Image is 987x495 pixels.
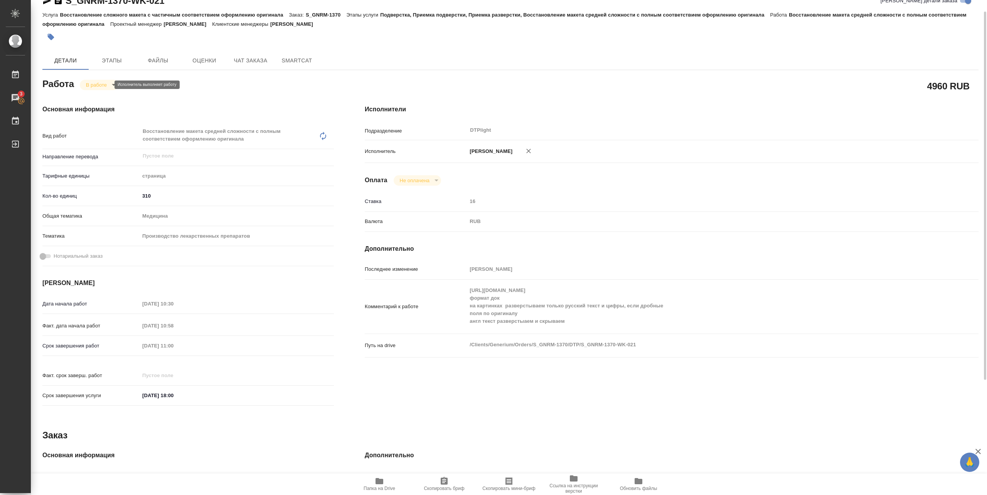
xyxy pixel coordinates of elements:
h4: Основная информация [42,105,334,114]
div: В работе [394,175,441,186]
h4: [PERSON_NAME] [42,279,334,288]
h4: Дополнительно [365,451,979,460]
p: Услуга [42,12,60,18]
p: Восстановление сложного макета с частичным соответствием оформлению оригинала [60,12,289,18]
a: 3 [2,88,29,107]
p: Направление перевода [42,153,140,161]
p: Факт. дата начала работ [42,322,140,330]
span: Детали [47,56,84,65]
p: Кол-во единиц [42,192,140,200]
input: Пустое поле [142,151,316,161]
p: Подразделение [365,127,467,135]
span: Обновить файлы [620,486,657,491]
span: Нотариальный заказ [54,252,103,260]
p: Подверстка, Приемка подверстки, Приемка разверстки, Восстановление макета средней сложности с пол... [380,12,770,18]
p: Проектный менеджер [110,21,163,27]
div: страница [140,169,334,183]
input: Пустое поле [140,470,334,482]
p: Общая тематика [42,212,140,220]
h2: 4960 RUB [927,79,970,92]
p: Код заказа [42,472,140,480]
button: 🙏 [960,453,979,472]
textarea: /Clients/Generium/Orders/S_GNRM-1370/DTP/S_GNRM-1370-WK-021 [467,338,927,351]
span: 🙏 [963,454,976,470]
div: В работе [80,80,118,90]
p: Тарифные единицы [42,172,140,180]
p: [PERSON_NAME] [467,148,512,155]
button: Скопировать мини-бриф [477,473,541,495]
p: Комментарий к работе [365,303,467,310]
p: Тематика [42,232,140,240]
p: Этапы услуги [346,12,380,18]
input: Пустое поле [140,370,207,381]
input: ✎ Введи что-нибудь [140,190,334,201]
p: Работа [770,12,789,18]
p: [PERSON_NAME] [270,21,319,27]
h2: Заказ [42,429,67,441]
input: Пустое поле [467,470,927,482]
div: RUB [467,215,927,228]
textarea: [URL][DOMAIN_NAME] формат док на картинках разверстываем только русский текст и цифры, если дробн... [467,284,927,328]
p: Ставка [365,198,467,205]
p: Дата начала работ [42,300,140,308]
p: Факт. срок заверш. работ [42,372,140,379]
span: Скопировать бриф [424,486,464,491]
p: Срок завершения работ [42,342,140,350]
span: Оценки [186,56,223,65]
input: Пустое поле [467,263,927,275]
div: Производство лекарственных препаратов [140,230,334,243]
button: Не оплачена [397,177,432,184]
span: Этапы [93,56,130,65]
span: Папка на Drive [364,486,395,491]
h4: Основная информация [42,451,334,460]
button: Скопировать бриф [412,473,477,495]
button: Добавить тэг [42,29,59,45]
button: Папка на Drive [347,473,412,495]
input: Пустое поле [140,298,207,309]
span: Чат заказа [232,56,269,65]
div: Медицина [140,210,334,223]
h4: Оплата [365,176,387,185]
p: S_GNRM-1370 [306,12,346,18]
p: Последнее изменение [365,265,467,273]
input: Пустое поле [140,320,207,331]
span: Скопировать мини-бриф [482,486,535,491]
p: Заказ: [289,12,306,18]
p: Путь на drive [365,472,467,480]
h2: Работа [42,76,74,90]
p: Путь на drive [365,342,467,349]
span: 3 [15,90,27,98]
button: В работе [84,82,109,88]
h4: Дополнительно [365,244,979,253]
input: ✎ Введи что-нибудь [140,390,207,401]
button: Обновить файлы [606,473,671,495]
p: Валюта [365,218,467,225]
input: Пустое поле [467,196,927,207]
p: Исполнитель [365,148,467,155]
p: Клиентские менеджеры [212,21,270,27]
p: Срок завершения услуги [42,392,140,399]
h4: Исполнители [365,105,979,114]
button: Ссылка на инструкции верстки [541,473,606,495]
button: Удалить исполнителя [520,143,537,159]
p: Вид работ [42,132,140,140]
p: [PERSON_NAME] [163,21,212,27]
input: Пустое поле [140,340,207,351]
span: Ссылка на инструкции верстки [546,483,601,494]
span: SmartCat [278,56,315,65]
span: Файлы [140,56,177,65]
